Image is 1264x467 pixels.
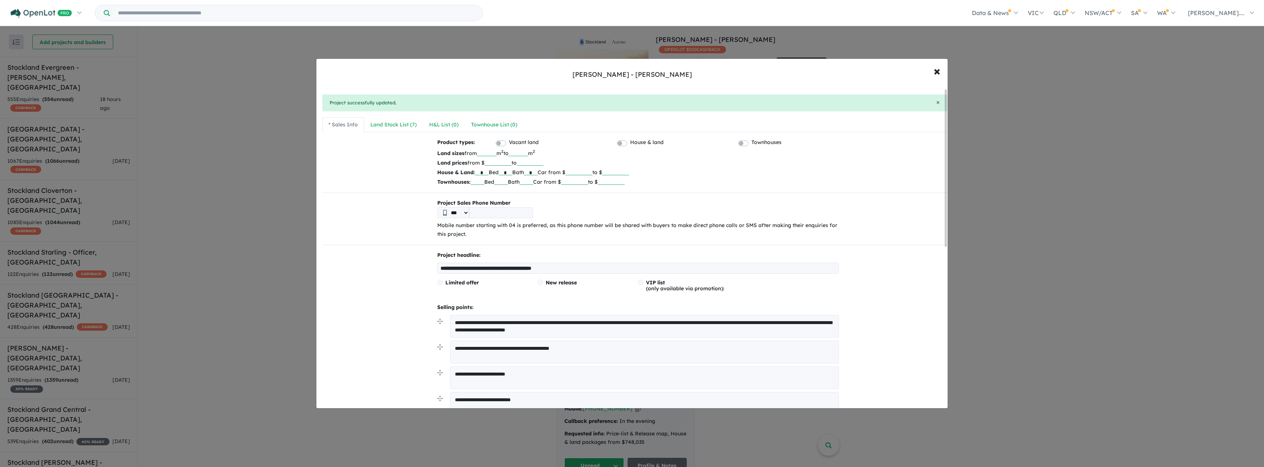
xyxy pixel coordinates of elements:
p: Bed Bath Car from $ to $ [437,168,839,177]
span: × [936,98,940,106]
b: Project Sales Phone Number [437,199,839,208]
div: * Sales Info [328,121,358,129]
b: Townhouses: [437,179,471,185]
button: Close [936,99,940,105]
div: Townhouse List ( 0 ) [471,121,517,129]
div: [PERSON_NAME] - [PERSON_NAME] [572,70,692,79]
b: Land sizes [437,150,464,157]
div: Land Stock List ( 7 ) [370,121,417,129]
p: Bed Bath Car from $ to $ [437,177,839,187]
b: Land prices [437,159,467,166]
span: [PERSON_NAME].... [1188,9,1245,17]
p: from $ to [437,158,839,168]
span: (only available via promotion): [646,279,724,292]
img: drag.svg [437,396,443,401]
p: Selling points: [437,303,839,312]
span: VIP list [646,279,665,286]
label: Vacant land [509,138,539,147]
span: Limited offer [445,279,479,286]
img: drag.svg [437,319,443,324]
b: House & Land: [437,169,475,176]
img: Openlot PRO Logo White [11,9,72,18]
img: drag.svg [437,344,443,350]
label: Townhouses [751,138,782,147]
input: Try estate name, suburb, builder or developer [111,5,481,21]
span: New release [546,279,577,286]
sup: 2 [501,149,503,154]
div: H&L List ( 0 ) [429,121,459,129]
div: Project successfully updated. [322,94,947,111]
img: Phone icon [443,210,447,216]
span: × [934,63,940,79]
p: Project headline: [437,251,839,260]
sup: 2 [533,149,535,154]
label: House & land [630,138,664,147]
p: from m to m [437,148,839,158]
p: Mobile number starting with 04 is preferred, as this phone number will be shared with buyers to m... [437,221,839,239]
b: Product types: [437,138,475,148]
img: drag.svg [437,370,443,376]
